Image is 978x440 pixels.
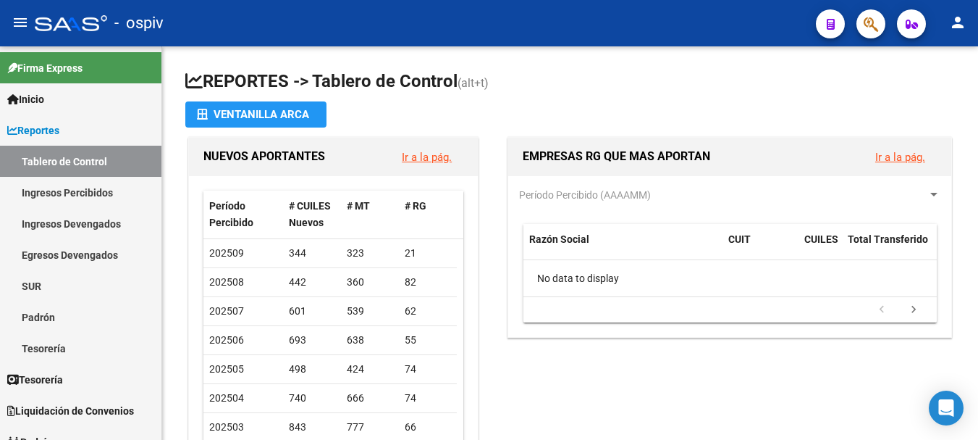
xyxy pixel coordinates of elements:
[289,200,331,228] span: # CUILES Nuevos
[722,224,798,272] datatable-header-cell: CUIT
[868,302,895,318] a: go to previous page
[347,332,393,349] div: 638
[347,390,393,407] div: 666
[405,303,451,320] div: 62
[12,14,29,31] mat-icon: menu
[347,303,393,320] div: 539
[804,233,838,245] span: CUILES
[875,151,925,164] a: Ir a la pág.
[289,245,335,262] div: 344
[529,233,589,245] span: Razón Social
[347,361,393,378] div: 424
[203,149,325,163] span: NUEVOS APORTANTES
[289,274,335,291] div: 442
[390,144,463,170] button: Ir a la pág.
[197,101,315,128] div: Ventanilla ARCA
[7,372,63,388] span: Tesorería
[347,419,393,436] div: 777
[114,7,164,39] span: - ospiv
[289,419,335,436] div: 843
[458,76,489,90] span: (alt+t)
[7,91,44,107] span: Inicio
[929,391,964,426] div: Open Intercom Messenger
[209,276,244,288] span: 202508
[405,200,426,212] span: # RG
[848,233,928,245] span: Total Transferido
[347,245,393,262] div: 323
[209,305,244,317] span: 202507
[7,123,59,138] span: Reportes
[283,191,341,238] datatable-header-cell: # CUILES Nuevos
[347,274,393,291] div: 360
[405,390,451,407] div: 74
[203,191,283,238] datatable-header-cell: Período Percibido
[728,233,751,245] span: CUIT
[289,361,335,378] div: 498
[949,14,966,31] mat-icon: person
[289,303,335,320] div: 601
[405,419,451,436] div: 66
[523,224,722,272] datatable-header-cell: Razón Social
[209,200,253,228] span: Período Percibido
[405,332,451,349] div: 55
[209,247,244,259] span: 202509
[399,191,457,238] datatable-header-cell: # RG
[209,421,244,433] span: 202503
[347,200,370,212] span: # MT
[209,334,244,346] span: 202506
[900,302,927,318] a: go to next page
[405,245,451,262] div: 21
[519,189,651,201] span: Período Percibido (AAAAMM)
[185,101,326,128] button: Ventanilla ARCA
[289,390,335,407] div: 740
[864,144,937,170] button: Ir a la pág.
[185,70,955,95] h1: REPORTES -> Tablero de Control
[209,392,244,404] span: 202504
[402,151,452,164] a: Ir a la pág.
[7,403,134,419] span: Liquidación de Convenios
[523,149,710,163] span: EMPRESAS RG QUE MAS APORTAN
[7,60,83,76] span: Firma Express
[341,191,399,238] datatable-header-cell: # MT
[289,332,335,349] div: 693
[798,224,842,272] datatable-header-cell: CUILES
[405,274,451,291] div: 82
[842,224,943,272] datatable-header-cell: Total Transferido
[209,363,244,375] span: 202505
[405,361,451,378] div: 74
[523,260,943,296] div: No data to display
